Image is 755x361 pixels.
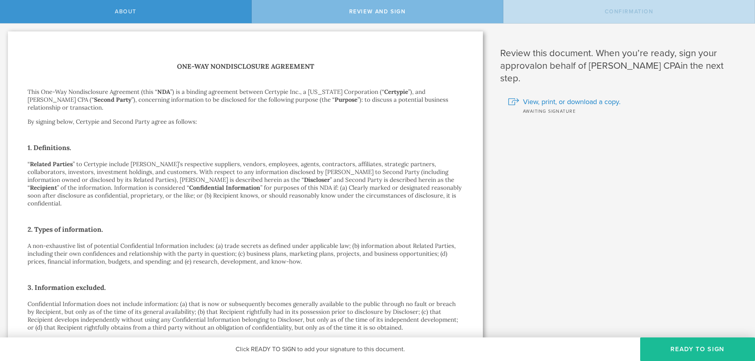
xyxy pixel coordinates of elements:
[189,184,260,191] strong: Confidential Information
[28,160,463,207] p: “ ” to Certypie include [PERSON_NAME]’s respective suppliers, vendors, employees, agents, contrac...
[28,300,463,332] p: Confidential Information does not include information: (a) that is now or subsequently becomes ge...
[94,96,131,103] strong: Second Party
[157,88,170,95] strong: NDA
[335,96,357,103] strong: Purpose
[605,8,654,15] span: Confirmation
[28,281,463,294] h2: 3. Information excluded.
[30,184,57,191] strong: Recipient
[537,60,681,71] span: on behalf of [PERSON_NAME] CPA
[115,8,136,15] span: About
[304,176,330,183] strong: Discloser
[28,61,463,72] h1: One-Way Nondisclosure Agreement
[384,88,408,95] strong: Certypie
[640,337,755,361] button: Ready to Sign
[523,97,621,107] span: View, print, or download a copy.
[28,88,463,112] p: This One-Way Nondisclosure Agreement (this “ ”) is a binding agreement between Certypie Inc., a [...
[28,118,463,126] p: By signing below, Certypie and Second Party agree as follows:
[28,223,463,236] h2: 2. Types of information.
[500,47,743,85] h1: Review this document. When you’re ready, sign your approval in the next step.
[28,141,463,154] h2: 1. Definitions.
[30,160,73,168] strong: Related Parties
[508,107,743,115] div: Awaiting signature
[28,242,463,266] p: A non-exhaustive list of potential Confidential Information includes: (a) trade secrets as define...
[349,8,406,15] span: Review and sign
